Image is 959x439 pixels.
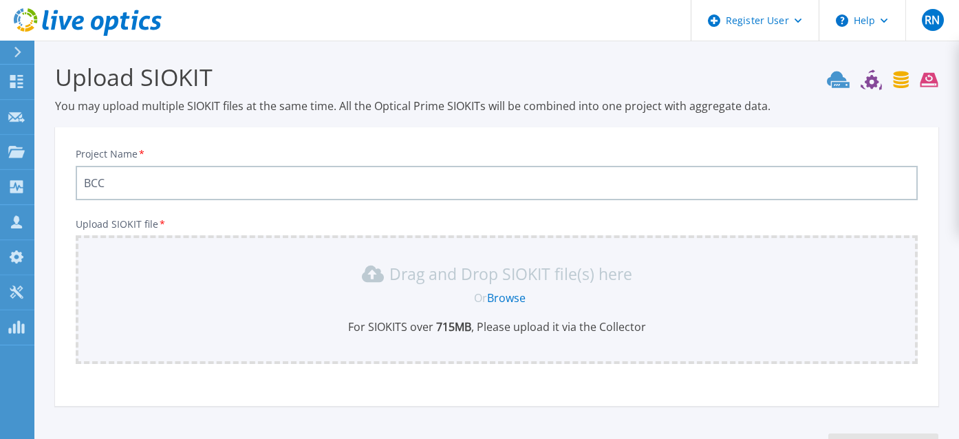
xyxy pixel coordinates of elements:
h3: Upload SIOKIT [55,61,938,93]
label: Project Name [76,149,146,159]
span: RN [925,14,940,25]
span: Or [474,290,487,306]
div: Drag and Drop SIOKIT file(s) here OrBrowseFor SIOKITS over 715MB, Please upload it via the Collector [84,263,909,334]
p: Drag and Drop SIOKIT file(s) here [389,267,632,281]
b: 715 MB [433,319,471,334]
input: Enter Project Name [76,166,918,200]
p: You may upload multiple SIOKIT files at the same time. All the Optical Prime SIOKITs will be comb... [55,98,938,114]
p: For SIOKITS over , Please upload it via the Collector [84,319,909,334]
a: Browse [487,290,526,306]
p: Upload SIOKIT file [76,219,918,230]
